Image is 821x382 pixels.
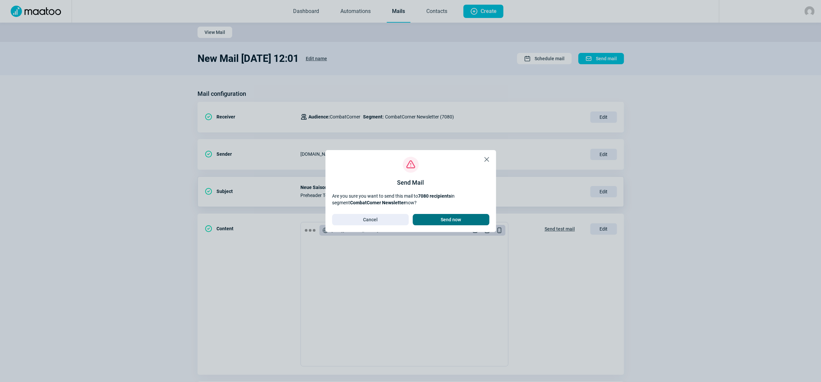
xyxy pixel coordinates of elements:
strong: 7080 recipients [418,193,451,199]
button: Send now [413,214,489,225]
div: Send Mail [397,178,424,187]
div: Are you sure you want to send this mail to in segment now? [332,193,489,206]
strong: CombatCorner Newsletter [350,200,405,205]
span: Send now [441,214,461,225]
span: Cancel [363,214,378,225]
button: Cancel [332,214,409,225]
